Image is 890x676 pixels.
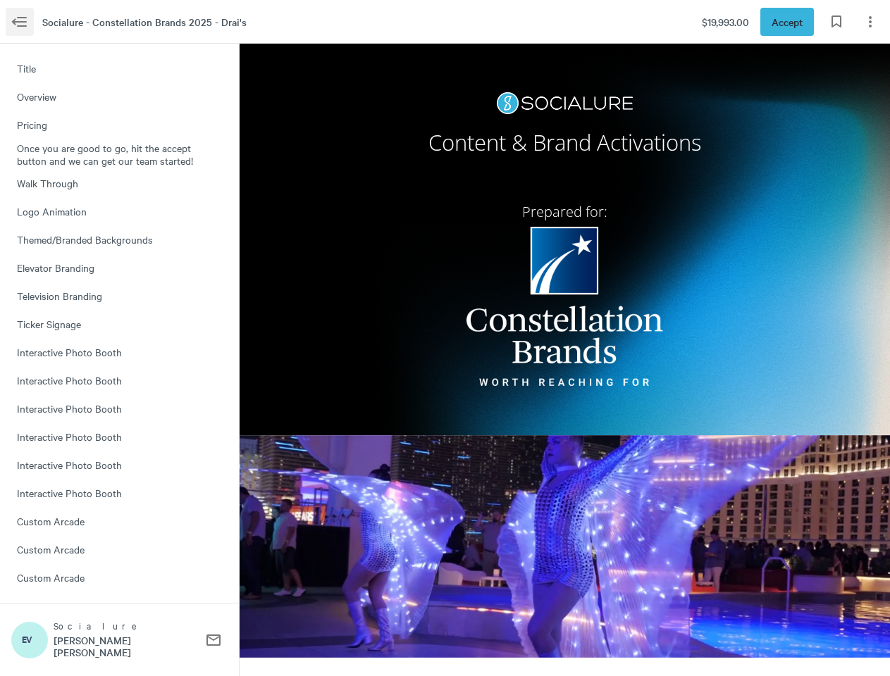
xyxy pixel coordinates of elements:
[497,92,632,114] img: ozqhR0JDEw7VX9owerG_lp_gGVSdLUrAQSWNBA.png
[42,14,247,30] span: Socialure - Constellation Brands 2025 - Drai's
[760,8,814,36] button: Accept
[6,8,34,36] button: Menu
[772,14,803,30] span: Accept
[338,194,791,227] h2: Prepared for:
[466,227,663,386] img: KO5diJe2aay21ujv8TNwdP41y_ukPiu_h8I87Q.png
[856,8,884,36] button: Page options
[338,114,791,165] h2: Content & Brand Activations
[702,14,749,30] span: $19,993.00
